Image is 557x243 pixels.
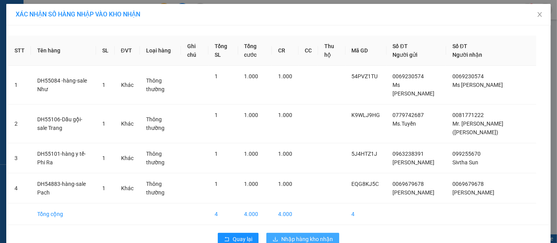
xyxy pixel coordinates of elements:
[537,11,543,18] span: close
[278,73,292,79] span: 1.000
[298,36,318,66] th: CC
[393,151,424,157] span: 0963238391
[393,112,424,118] span: 0779742687
[393,159,435,166] span: [PERSON_NAME]
[16,11,140,18] span: XÁC NHẬN SỐ HÀNG NHẬP VÀO KHO NHẬN
[31,173,96,203] td: DH54883-hàng-sale Pach
[452,52,482,58] span: Người nhận
[102,82,105,88] span: 1
[140,66,181,104] td: Thông thường
[352,151,378,157] span: 5J4HTZ1J
[393,121,416,127] span: Ms.Tuyền
[238,36,272,66] th: Tổng cước
[273,236,278,243] span: download
[140,104,181,143] td: Thông thường
[452,181,484,187] span: 0069679678
[244,151,259,157] span: 1.000
[96,36,115,66] th: SL
[238,203,272,225] td: 4.000
[215,73,218,79] span: 1
[452,82,503,88] span: Ms [PERSON_NAME]
[102,121,105,127] span: 1
[102,155,105,161] span: 1
[452,151,481,157] span: 099255670
[529,4,551,26] button: Close
[8,104,31,143] td: 2
[224,236,230,243] span: rollback
[31,143,96,173] td: DH55101-hàng y tế-Phi Ra
[452,43,467,49] span: Số ĐT
[452,73,484,79] span: 0069230574
[140,36,181,66] th: Loại hàng
[393,82,435,97] span: Ms [PERSON_NAME]
[208,36,238,66] th: Tổng SL
[215,151,218,157] span: 1
[244,181,259,187] span: 1.000
[393,52,418,58] span: Người gửi
[352,73,378,79] span: 54PVZ1TU
[8,66,31,104] td: 1
[452,121,503,135] span: Mr. [PERSON_NAME] ([PERSON_NAME])
[208,203,238,225] td: 4
[452,189,494,196] span: [PERSON_NAME]
[115,143,140,173] td: Khác
[140,173,181,203] td: Thông thường
[345,203,387,225] td: 4
[115,36,140,66] th: ĐVT
[352,181,379,187] span: EQG8KJ5C
[215,181,218,187] span: 1
[278,181,292,187] span: 1.000
[115,66,140,104] td: Khác
[272,203,298,225] td: 4.000
[102,185,105,191] span: 1
[352,112,380,118] span: K9WLJ9HG
[278,151,292,157] span: 1.000
[31,36,96,66] th: Tên hàng
[393,43,408,49] span: Số ĐT
[272,36,298,66] th: CR
[115,173,140,203] td: Khác
[278,112,292,118] span: 1.000
[8,36,31,66] th: STT
[140,143,181,173] td: Thông thường
[244,112,259,118] span: 1.000
[215,112,218,118] span: 1
[393,181,424,187] span: 0069679678
[31,104,96,143] td: DH55106-Dầu gội-sale Trang
[181,36,208,66] th: Ghi chú
[345,36,387,66] th: Mã GD
[31,203,96,225] td: Tổng cộng
[8,173,31,203] td: 4
[8,143,31,173] td: 3
[31,66,96,104] td: DH55084 -hàng-sale Như
[452,159,478,166] span: Sivtha Sun
[244,73,259,79] span: 1.000
[393,73,424,79] span: 0069230574
[318,36,345,66] th: Thu hộ
[393,189,435,196] span: [PERSON_NAME]
[452,112,484,118] span: 0081771222
[115,104,140,143] td: Khác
